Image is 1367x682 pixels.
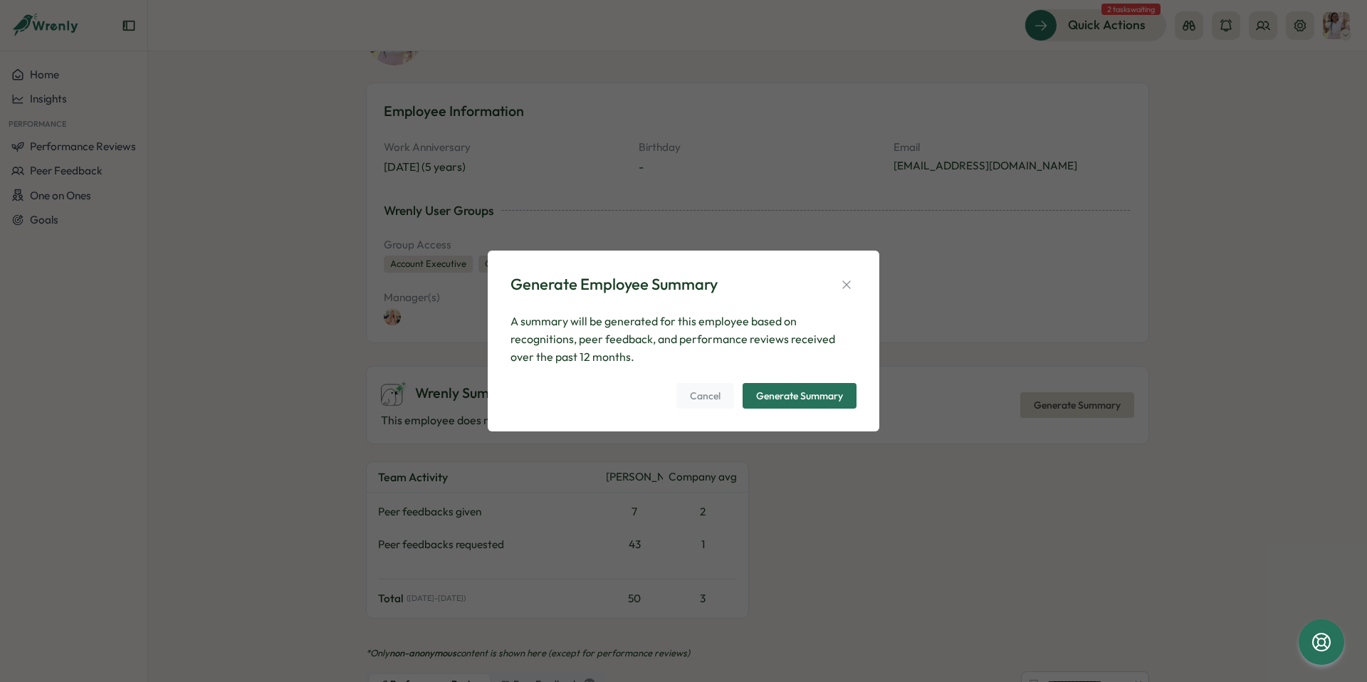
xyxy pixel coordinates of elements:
[510,313,857,365] p: A summary will be generated for this employee based on recognitions, peer feedback, and performan...
[690,384,721,408] span: Cancel
[676,383,734,409] button: Cancel
[743,383,857,409] button: Generate Summary
[510,273,718,295] div: Generate Employee Summary
[756,391,843,401] div: Generate Summary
